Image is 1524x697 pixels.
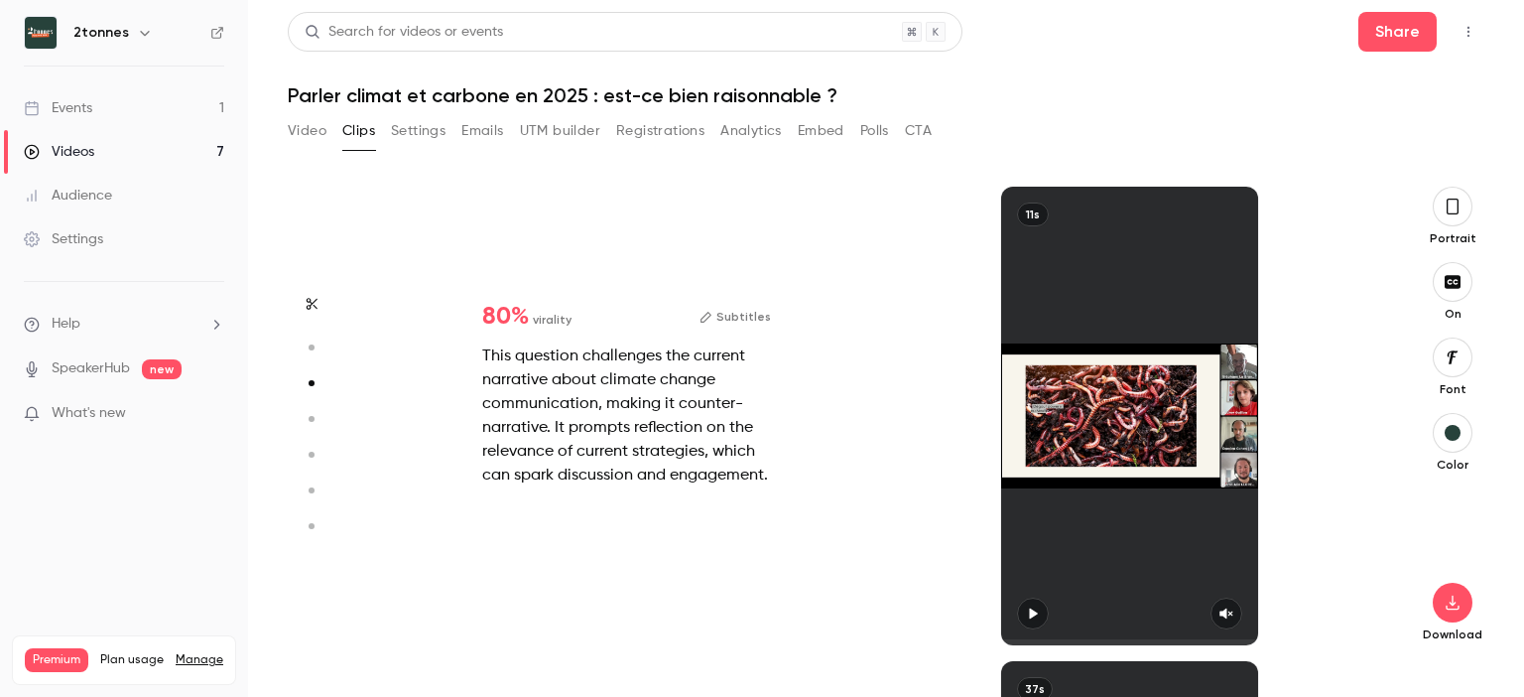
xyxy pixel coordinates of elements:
button: Subtitles [699,305,771,329]
button: Settings [391,115,445,147]
iframe: Noticeable Trigger [200,405,224,423]
button: CTA [905,115,932,147]
p: Download [1421,627,1484,642]
button: Emails [461,115,503,147]
div: Settings [24,229,103,249]
div: Events [24,98,92,118]
span: 80 % [482,305,529,329]
p: Portrait [1421,230,1484,246]
div: Search for videos or events [305,22,503,43]
h6: 2tonnes [73,23,129,43]
button: Top Bar Actions [1453,16,1484,48]
button: Analytics [720,115,782,147]
img: 2tonnes [25,17,57,49]
span: Plan usage [100,652,164,668]
button: Share [1358,12,1437,52]
button: UTM builder [520,115,600,147]
li: help-dropdown-opener [24,314,224,335]
span: Premium [25,648,88,672]
a: Manage [176,652,223,668]
button: Polls [860,115,889,147]
button: Registrations [616,115,704,147]
div: This question challenges the current narrative about climate change communication, making it coun... [482,345,771,488]
button: Embed [798,115,844,147]
span: Help [52,314,80,335]
h1: Parler climat et carbone en 2025 : est-ce bien raisonnable ? [288,83,1484,107]
span: What's new [52,403,126,424]
button: Video [288,115,326,147]
p: Font [1421,381,1484,397]
p: On [1421,306,1484,322]
a: SpeakerHub [52,358,130,379]
span: new [142,359,182,379]
div: Videos [24,142,94,162]
button: Clips [342,115,375,147]
span: virality [533,311,571,329]
div: Audience [24,186,112,206]
p: Color [1421,457,1484,473]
